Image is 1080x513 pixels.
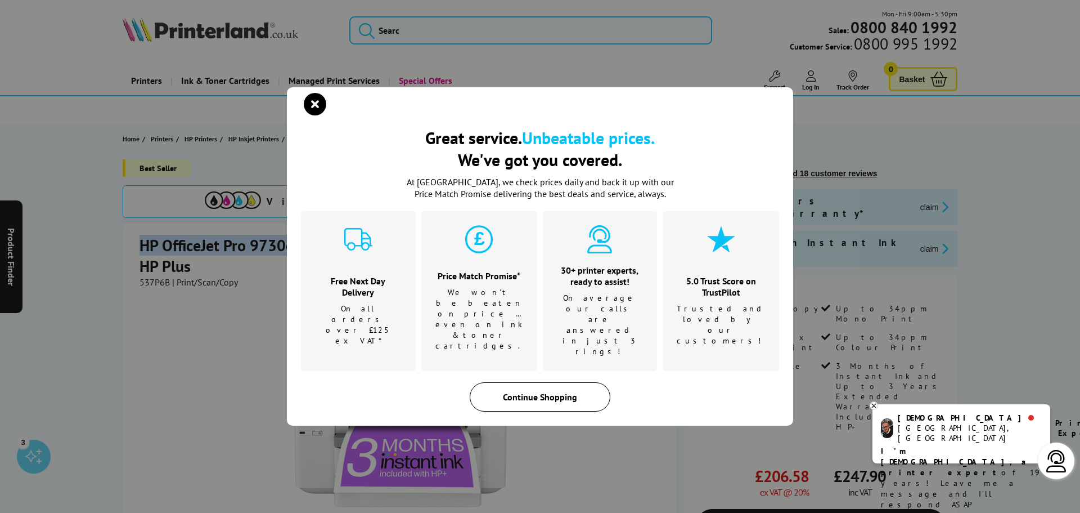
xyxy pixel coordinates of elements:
[470,382,610,412] div: Continue Shopping
[881,446,1029,478] b: I'm [DEMOGRAPHIC_DATA], a printer expert
[557,293,643,357] p: On average our calls are answered in just 3 rings!
[557,265,643,287] h3: 30+ printer experts, ready to assist!
[677,275,765,298] h3: 5.0 Trust Score on TrustPilot
[344,225,372,253] img: delivery-cyan.svg
[586,225,614,253] img: expert-cyan.svg
[301,127,779,171] h2: Great service. We've got you covered.
[435,287,523,351] p: We won't be beaten on price …even on ink & toner cartridges.
[307,96,323,113] button: close modal
[881,418,893,438] img: chris-livechat.png
[707,225,735,253] img: star-cyan.svg
[315,304,402,346] p: On all orders over £125 ex VAT*
[898,413,1041,423] div: [DEMOGRAPHIC_DATA]
[522,127,655,149] b: Unbeatable prices.
[881,446,1042,510] p: of 19 years! Leave me a message and I'll respond ASAP
[465,225,493,253] img: price-promise-cyan.svg
[435,270,523,282] h3: Price Match Promise*
[315,275,402,298] h3: Free Next Day Delivery
[399,176,681,200] p: At [GEOGRAPHIC_DATA], we check prices daily and back it up with our Price Match Promise deliverin...
[677,304,765,346] p: Trusted and loved by our customers!
[1045,450,1068,472] img: user-headset-light.svg
[898,423,1041,443] div: [GEOGRAPHIC_DATA], [GEOGRAPHIC_DATA]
